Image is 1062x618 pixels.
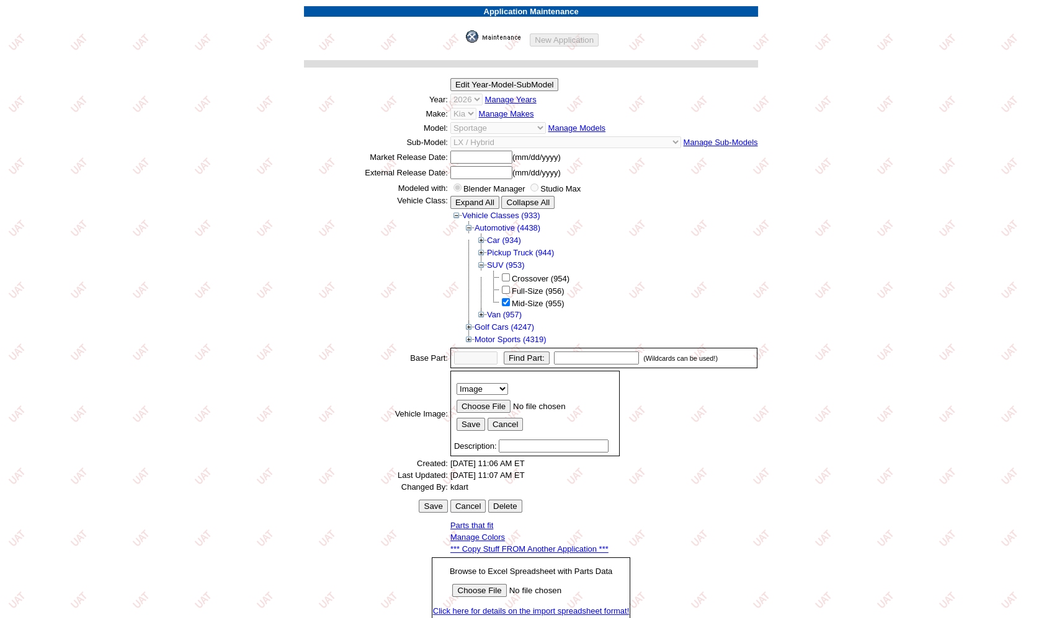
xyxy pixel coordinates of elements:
[450,209,462,221] img: Collapse Vehicle Classes (933)
[501,196,555,209] input: Collapse All
[419,500,447,513] input: Save
[463,320,475,333] img: Expand Golf Cars (4247)
[450,459,525,468] span: [DATE] 11:06 AM ET
[475,335,547,344] a: Motor Sports (4319)
[487,260,525,270] a: SUV (953)
[512,274,569,283] span: Crossover (954)
[485,95,537,104] a: Manage Years
[450,482,468,492] span: kdart
[450,532,505,542] a: Manage Colors
[463,221,475,234] img: Collapse Automotive (4438)
[457,418,485,431] input: Save
[504,351,550,364] input: Find Part:
[475,234,487,246] img: Expand Car (934)
[463,184,525,193] label: Blender Manager
[304,136,448,149] td: Sub-Model:
[450,150,759,164] td: (mm/dd/yyyy)
[304,150,448,164] td: Market Release Date:
[450,166,759,180] td: (mm/dd/yyyy)
[488,500,522,513] input: Be careful! Delete cannot be un-done!
[304,93,448,106] td: Year:
[454,441,497,451] span: Description:
[487,248,554,257] a: Pickup Truck (944)
[475,246,487,258] img: Expand Pickup Truck (944)
[475,223,540,232] a: Automotive (4438)
[512,299,564,308] span: Mid-Size (955)
[433,567,629,576] p: Browse to Excel Spreadsheet with Parts Data
[450,196,499,209] input: Expand All
[540,184,581,193] label: Studio Max
[643,355,718,362] small: (Wildcards can be used!)
[487,236,521,245] a: Car (934)
[684,138,758,147] a: Manage Sub-Models
[548,123,606,133] a: Manage Models
[530,33,599,46] input: New Application
[304,6,759,17] td: Application Maintenance
[479,109,534,118] a: Manage Makes
[450,521,493,530] a: Parts that fit
[304,181,448,194] td: Modeled with:
[304,121,448,135] td: Model:
[304,470,448,480] td: Last Updated:
[475,308,487,320] img: Expand Van (957)
[304,482,448,492] td: Changed By:
[512,286,564,296] span: Full-Size (956)
[487,310,522,319] a: Van (957)
[466,30,528,43] img: maint.gif
[304,370,448,457] td: Vehicle Image:
[450,544,609,554] a: *** Copy Stuff FROM Another Application ***
[304,107,448,120] td: Make:
[450,500,486,513] input: Cancel
[304,347,448,369] td: Base Part:
[304,195,448,346] td: Vehicle Class:
[475,322,534,332] a: Golf Cars (4247)
[450,78,559,91] input: Edit Year-Model-SubModel
[475,258,487,271] img: Collapse SUV (953)
[304,458,448,469] td: Created:
[304,166,448,180] td: External Release Date:
[488,418,524,431] input: Cancel
[450,470,525,480] span: [DATE] 11:07 AM ET
[462,211,540,220] a: Vehicle Classes (933)
[511,597,551,609] input: Submit
[463,333,475,345] img: Expand Motor Sports (4319)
